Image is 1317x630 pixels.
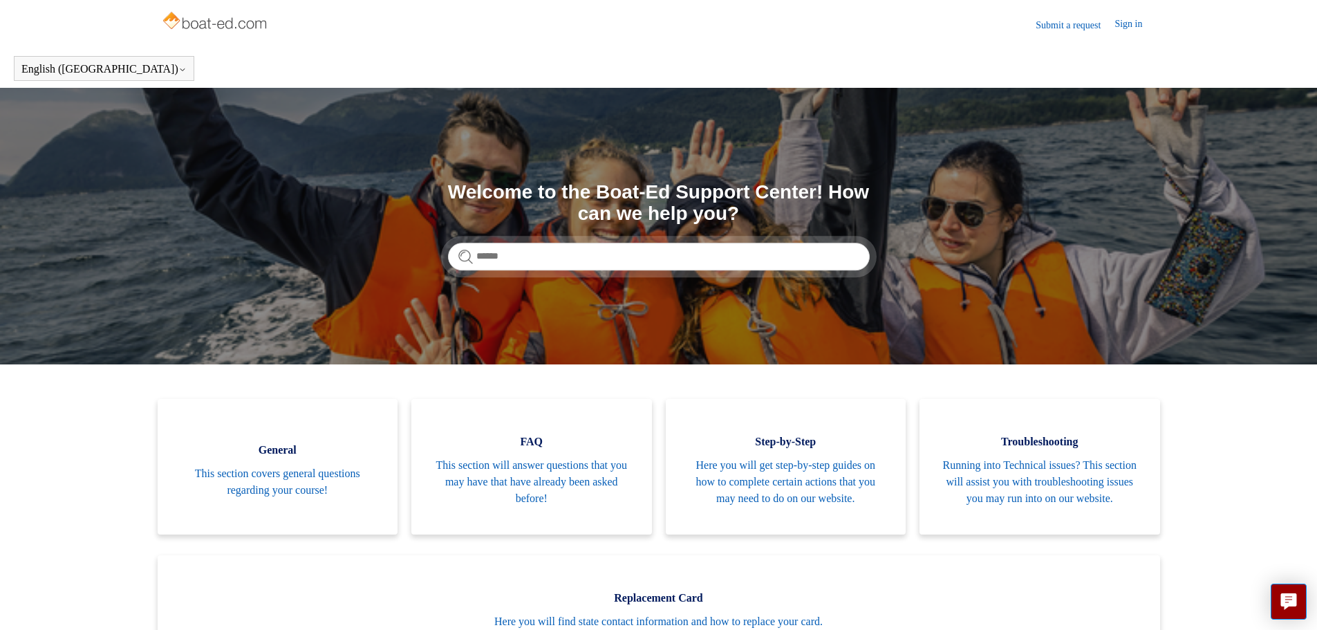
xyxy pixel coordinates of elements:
[940,457,1139,507] span: Running into Technical issues? This section will assist you with troubleshooting issues you may r...
[21,63,187,75] button: English ([GEOGRAPHIC_DATA])
[432,457,631,507] span: This section will answer questions that you may have that have already been asked before!
[666,399,906,535] a: Step-by-Step Here you will get step-by-step guides on how to complete certain actions that you ma...
[940,434,1139,450] span: Troubleshooting
[1271,584,1307,620] button: Live chat
[919,399,1160,535] a: Troubleshooting Running into Technical issues? This section will assist you with troubleshooting ...
[158,399,398,535] a: General This section covers general questions regarding your course!
[161,8,271,36] img: Boat-Ed Help Center home page
[1114,17,1156,33] a: Sign in
[1036,18,1114,33] a: Submit a request
[178,465,377,499] span: This section covers general questions regarding your course!
[432,434,631,450] span: FAQ
[686,434,886,450] span: Step-by-Step
[448,243,870,270] input: Search
[178,590,1139,606] span: Replacement Card
[178,442,377,458] span: General
[686,457,886,507] span: Here you will get step-by-step guides on how to complete certain actions that you may need to do ...
[178,613,1139,630] span: Here you will find state contact information and how to replace your card.
[411,399,652,535] a: FAQ This section will answer questions that you may have that have already been asked before!
[448,182,870,225] h1: Welcome to the Boat-Ed Support Center! How can we help you?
